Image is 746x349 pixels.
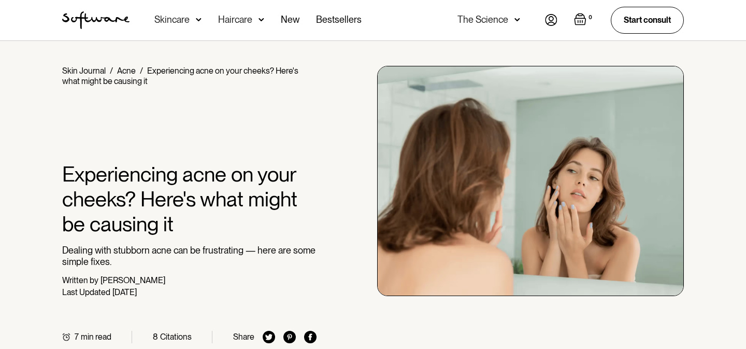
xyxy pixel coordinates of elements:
div: 0 [586,13,594,22]
a: Open empty cart [574,13,594,27]
img: arrow down [196,15,202,25]
div: Skincare [154,15,190,25]
a: Start consult [611,7,684,33]
div: Share [233,332,254,342]
h1: Experiencing acne on your cheeks? Here's what might be causing it [62,162,317,236]
div: Citations [160,332,192,342]
div: / [140,66,143,76]
img: pinterest icon [283,331,296,343]
a: home [62,11,130,29]
img: arrow down [259,15,264,25]
div: 8 [153,332,158,342]
div: / [110,66,113,76]
div: [DATE] [112,287,137,297]
div: min read [81,332,111,342]
div: 7 [75,332,79,342]
a: Skin Journal [62,66,106,76]
img: arrow down [514,15,520,25]
a: Acne [117,66,136,76]
div: [PERSON_NAME] [101,275,165,285]
div: Written by [62,275,98,285]
div: Haircare [218,15,252,25]
img: twitter icon [263,331,275,343]
img: facebook icon [304,331,317,343]
div: Experiencing acne on your cheeks? Here's what might be causing it [62,66,298,86]
p: Dealing with stubborn acne can be frustrating — here are some simple fixes. [62,245,317,267]
div: Last Updated [62,287,110,297]
img: Software Logo [62,11,130,29]
div: The Science [457,15,508,25]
